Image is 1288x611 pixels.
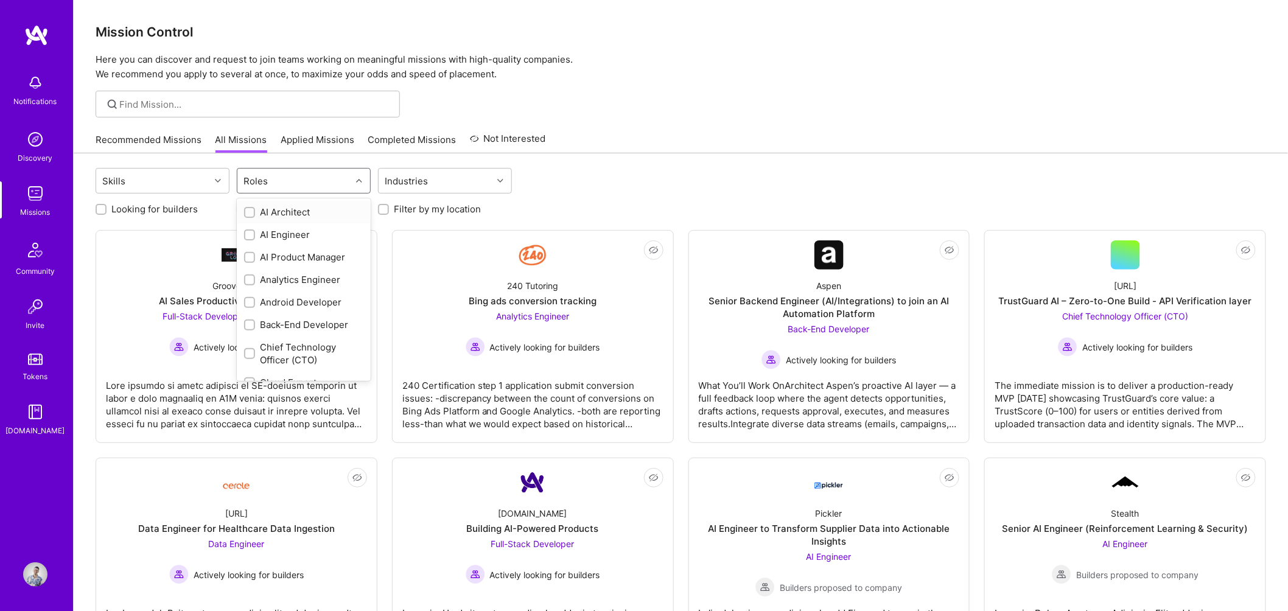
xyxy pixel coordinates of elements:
img: Company Logo [222,473,251,493]
label: Looking for builders [111,203,198,215]
i: icon Chevron [497,178,503,184]
div: Pickler [816,507,842,520]
div: AI Engineer [244,228,363,241]
span: AI Engineer [1103,539,1148,549]
img: bell [23,71,47,95]
span: Actively looking for builders [194,568,304,581]
img: Invite [23,295,47,319]
div: Senior Backend Engineer (AI/Integrations) to join an AI Automation Platform [699,295,960,320]
div: Invite [26,319,45,332]
div: Building AI-Powered Products [467,522,599,535]
div: Bing ads conversion tracking [469,295,597,307]
div: Roles [241,172,271,190]
img: tokens [28,354,43,365]
div: Stealth [1111,507,1139,520]
p: Here you can discover and request to join teams working on meaningful missions with high-quality ... [96,52,1266,82]
div: The immediate mission is to deliver a production-ready MVP [DATE] showcasing TrustGuard’s core va... [995,369,1256,430]
div: Senior AI Engineer (Reinforcement Learning & Security) [1003,522,1248,535]
i: icon EyeClosed [945,245,954,255]
a: Company LogoGroovelogicAI Sales Productivity Platform MVPFull-Stack Developer and 1 other roleAct... [106,240,367,433]
span: Actively looking for builders [490,341,600,354]
div: AI Sales Productivity Platform MVP [159,295,314,307]
img: Actively looking for builders [1058,337,1077,357]
img: Company Logo [814,472,844,494]
div: Missions [21,206,51,218]
a: All Missions [215,133,267,153]
div: TrustGuard AI – Zero-to-One Build - API Verification layer [998,295,1252,307]
label: Filter by my location [394,203,481,215]
div: 240 Certification step 1 application submit conversion issues: -discrepancy between the count of ... [402,369,663,430]
div: Skills [100,172,129,190]
img: discovery [23,127,47,152]
div: Discovery [18,152,53,164]
img: Actively looking for builders [466,337,485,357]
span: Actively looking for builders [194,341,304,354]
img: Company Logo [222,248,251,261]
div: AI Engineer to Transform Supplier Data into Actionable Insights [699,522,960,548]
i: icon SearchGrey [105,97,119,111]
span: Chief Technology Officer (CTO) [1062,311,1188,321]
div: Aspen [816,279,841,292]
img: Company Logo [518,468,547,497]
i: icon EyeClosed [649,473,659,483]
div: [DOMAIN_NAME] [499,507,567,520]
span: Full-Stack Developer [163,311,246,321]
a: Recommended Missions [96,133,201,153]
i: icon EyeClosed [649,245,659,255]
div: AI Architect [244,206,363,218]
div: Groovelogic [212,279,260,292]
a: Completed Missions [368,133,457,153]
i: icon Chevron [215,178,221,184]
img: Community [21,236,50,265]
div: Notifications [14,95,57,108]
div: [URL] [1114,279,1136,292]
img: guide book [23,400,47,424]
a: User Avatar [20,562,51,587]
input: Find Mission... [120,98,391,111]
a: Not Interested [470,131,546,153]
i: icon EyeClosed [1241,473,1251,483]
span: Back-End Developer [788,324,870,334]
img: Actively looking for builders [169,337,189,357]
div: [DOMAIN_NAME] [6,424,65,437]
span: Actively looking for builders [490,568,600,581]
i: icon EyeClosed [945,473,954,483]
a: Applied Missions [281,133,354,153]
span: Analytics Engineer [496,311,569,321]
img: Builders proposed to company [755,578,775,597]
img: Builders proposed to company [1052,565,1071,584]
img: User Avatar [23,562,47,587]
span: Full-Stack Developer [491,539,575,549]
div: [URL] [225,507,248,520]
a: Company Logo240 TutoringBing ads conversion trackingAnalytics Engineer Actively looking for build... [402,240,663,433]
img: Company Logo [814,240,844,270]
img: teamwork [23,181,47,206]
div: Android Developer [244,296,363,309]
img: Company Logo [518,240,547,270]
div: Tokens [23,370,48,383]
span: AI Engineer [807,551,852,562]
a: Company LogoAspenSenior Backend Engineer (AI/Integrations) to join an AI Automation PlatformBack-... [699,240,960,433]
div: Industries [382,172,432,190]
i: icon EyeClosed [352,473,362,483]
span: Builders proposed to company [780,581,902,594]
img: Company Logo [1111,475,1140,491]
div: Cloud Expert [244,376,363,389]
div: AI Product Manager [244,251,363,264]
div: What You’ll Work OnArchitect Aspen’s proactive AI layer — a full feedback loop where the agent de... [699,369,960,430]
span: Data Engineer [208,539,264,549]
img: Actively looking for builders [761,350,781,369]
h3: Mission Control [96,24,1266,40]
div: 240 Tutoring [507,279,558,292]
div: Community [16,265,55,278]
i: icon EyeClosed [1241,245,1251,255]
img: logo [24,24,49,46]
img: Actively looking for builders [169,565,189,584]
div: Lore ipsumdo si ametc adipisci el SE-doeiusm temporin ut labor e dolo magnaaliq en A1M venia: qui... [106,369,367,430]
span: Actively looking for builders [786,354,896,366]
div: Chief Technology Officer (CTO) [244,341,363,366]
img: Actively looking for builders [466,565,485,584]
div: Data Engineer for Healthcare Data Ingestion [138,522,335,535]
span: Actively looking for builders [1082,341,1192,354]
div: Analytics Engineer [244,273,363,286]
